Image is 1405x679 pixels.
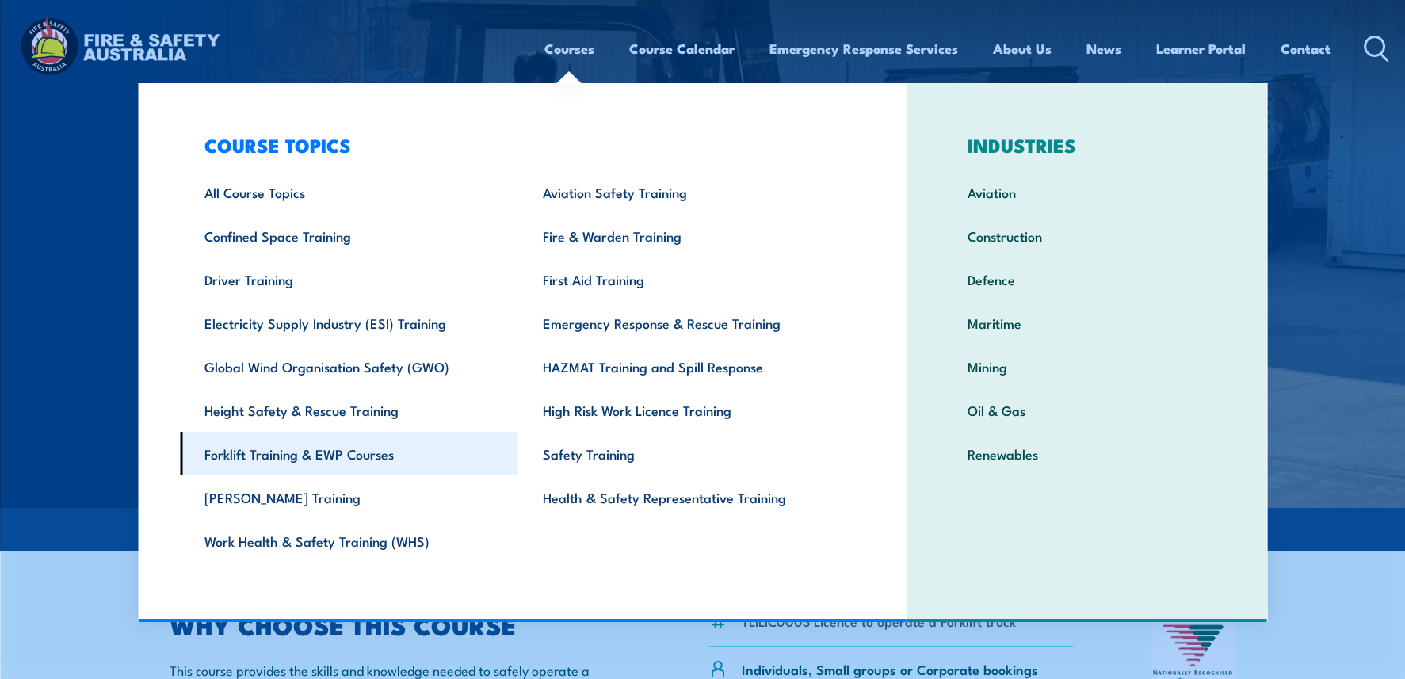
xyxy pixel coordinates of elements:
a: Mining [943,345,1231,388]
a: Confined Space Training [180,214,518,257]
a: Emergency Response & Rescue Training [518,301,857,345]
a: Health & Safety Representative Training [518,475,857,519]
a: Maritime [943,301,1231,345]
a: Contact [1281,28,1331,70]
a: Course Calendar [629,28,735,70]
a: Construction [943,214,1231,257]
a: News [1086,28,1121,70]
a: [PERSON_NAME] Training [180,475,518,519]
a: All Course Topics [180,170,518,214]
a: Height Safety & Rescue Training [180,388,518,432]
a: Aviation [943,170,1231,214]
h3: COURSE TOPICS [180,134,857,156]
a: High Risk Work Licence Training [518,388,857,432]
a: Aviation Safety Training [518,170,857,214]
h3: INDUSTRIES [943,134,1231,156]
a: Driver Training [180,257,518,301]
a: Electricity Supply Industry (ESI) Training [180,301,518,345]
a: Fire & Warden Training [518,214,857,257]
a: First Aid Training [518,257,857,301]
a: Oil & Gas [943,388,1231,432]
a: HAZMAT Training and Spill Response [518,345,857,388]
a: Renewables [943,432,1231,475]
a: Work Health & Safety Training (WHS) [180,519,518,563]
a: About Us [993,28,1052,70]
h2: WHY CHOOSE THIS COURSE [170,613,632,635]
a: Defence [943,257,1231,301]
li: TLILIC0003 Licence to operate a Forklift truck [742,612,1016,630]
p: Individuals, Small groups or Corporate bookings [742,660,1038,678]
a: Global Wind Organisation Safety (GWO) [180,345,518,388]
a: Learner Portal [1156,28,1246,70]
a: Emergency Response Services [769,28,958,70]
a: Forklift Training & EWP Courses [180,432,518,475]
a: Safety Training [518,432,857,475]
a: Courses [544,28,594,70]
